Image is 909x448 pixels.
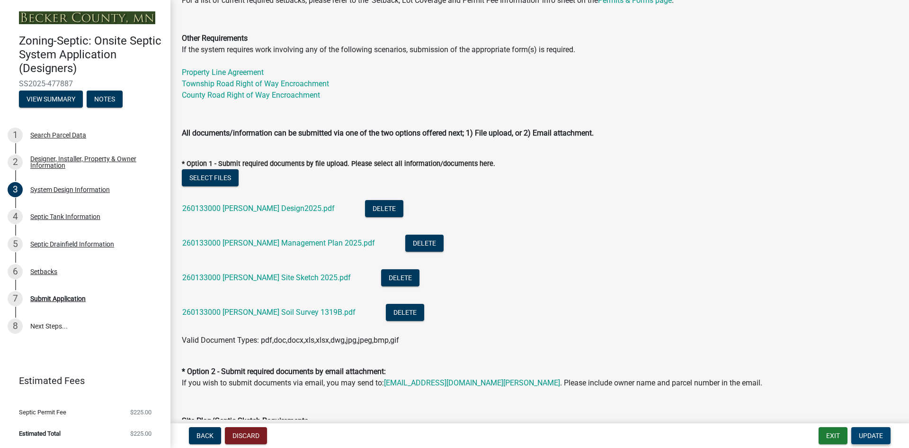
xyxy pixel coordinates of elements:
[8,371,155,390] a: Estimated Fees
[182,416,308,425] strong: Site Plan/Septic Sketch Requirements
[405,239,444,248] wm-modal-confirm: Delete Document
[8,209,23,224] div: 4
[30,213,100,220] div: Septic Tank Information
[381,274,419,283] wm-modal-confirm: Delete Document
[196,432,214,439] span: Back
[851,427,891,444] button: Update
[8,291,23,306] div: 7
[819,427,847,444] button: Exit
[386,304,424,321] button: Delete
[19,430,61,437] span: Estimated Total
[30,241,114,247] div: Septic Drainfield Information
[19,79,151,88] span: SS2025-477887
[8,128,23,143] div: 1
[225,427,267,444] button: Discard
[182,273,351,282] a: 260133000 [PERSON_NAME] Site Sketch 2025.pdf
[182,161,495,167] label: * Option 1 - Submit required documents by file upload. Please select all information/documents here.
[365,204,403,213] wm-modal-confirm: Delete Document
[182,79,329,88] a: Township Road Right of Way Encroachment
[30,186,110,193] div: System Design Information
[182,68,264,77] a: Property Line Agreement
[8,264,23,279] div: 6
[365,200,403,217] button: Delete
[189,427,221,444] button: Back
[19,91,83,108] button: View Summary
[19,96,83,103] wm-modal-confirm: Summary
[182,33,898,101] p: If the system requires work involving any of the following scenarios, submission of the appropria...
[8,155,23,170] div: 2
[30,132,86,138] div: Search Parcel Data
[19,11,155,24] img: Becker County, Minnesota
[182,128,594,137] strong: All documents/information can be submitted via one of the two options offered next; 1) File uploa...
[182,169,239,186] button: Select files
[87,96,123,103] wm-modal-confirm: Notes
[859,432,883,439] span: Update
[182,91,320,100] a: County Road Right of Way Encroachment
[182,336,399,345] span: Valid Document Types: pdf,doc,docx,xls,xlsx,dwg,jpg,jpeg,bmp,gif
[30,295,86,302] div: Submit Application
[130,409,151,415] span: $225.00
[182,238,375,247] a: 260133000 [PERSON_NAME] Management Plan 2025.pdf
[8,237,23,252] div: 5
[182,204,335,213] a: 260133000 [PERSON_NAME] Design2025.pdf
[182,34,248,43] strong: Other Requirements
[182,308,356,317] a: 260133000 [PERSON_NAME] Soil Survey 1319B.pdf
[182,367,386,376] strong: * Option 2 - Submit required documents by email attachment:
[30,268,57,275] div: Setbacks
[405,235,444,252] button: Delete
[30,155,155,169] div: Designer, Installer, Property & Owner Information
[384,378,560,387] a: [EMAIL_ADDRESS][DOMAIN_NAME][PERSON_NAME]
[182,355,898,389] p: If you wish to submit documents via email, you may send to: . Please include owner name and parce...
[19,34,163,75] h4: Zoning-Septic: Onsite Septic System Application (Designers)
[381,269,419,286] button: Delete
[386,308,424,317] wm-modal-confirm: Delete Document
[130,430,151,437] span: $225.00
[87,91,123,108] button: Notes
[8,319,23,334] div: 8
[19,409,66,415] span: Septic Permit Fee
[8,182,23,197] div: 3
[182,415,898,438] p: A detailed site plan/septic sketch must be submitted. Please include:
